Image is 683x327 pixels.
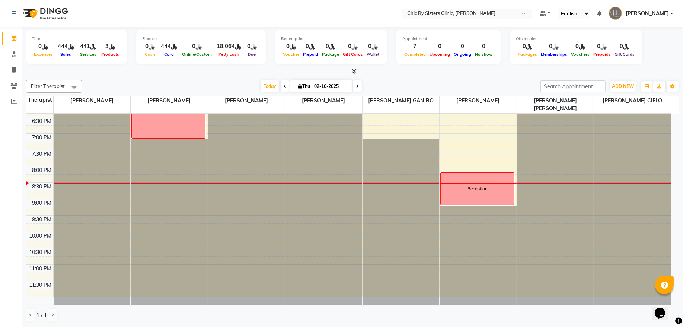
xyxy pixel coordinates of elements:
[31,83,65,89] span: Filter Therapist
[77,42,99,51] div: ﷼441
[162,52,176,57] span: Card
[19,3,70,24] img: logo
[301,52,320,57] span: Prepaid
[341,52,365,57] span: Gift Cards
[28,248,53,256] div: 10:30 PM
[516,52,539,57] span: Packages
[652,297,676,320] iframe: chat widget
[296,83,312,89] span: Thu
[402,42,428,51] div: 7
[452,42,473,51] div: 0
[180,52,214,57] span: Online/Custom
[440,96,517,105] span: [PERSON_NAME]
[36,311,47,319] span: 1 / 1
[28,281,53,289] div: 11:30 PM
[261,80,279,92] span: Today
[428,42,452,51] div: 0
[540,80,606,92] input: Search Appointment
[55,42,77,51] div: ﷼444
[99,42,121,51] div: ﷼3
[341,42,365,51] div: ﷼0
[59,52,73,57] span: Sales
[613,42,636,51] div: ﷼0
[312,81,349,92] input: 2025-10-02
[281,42,301,51] div: ﷼0
[142,42,158,51] div: ﷼0
[626,10,669,18] span: [PERSON_NAME]
[613,52,636,57] span: Gift Cards
[569,52,591,57] span: Vouchers
[591,52,613,57] span: Prepaids
[244,42,260,51] div: ﷼0
[594,96,671,105] span: [PERSON_NAME] CIELO
[54,96,131,105] span: [PERSON_NAME]
[28,265,53,273] div: 11:00 PM
[365,52,381,57] span: Wallet
[609,7,622,20] img: SHAHLA IBRAHIM
[365,42,381,51] div: ﷼0
[246,52,258,57] span: Due
[208,96,285,105] span: [PERSON_NAME]
[142,36,260,42] div: Finance
[31,199,53,207] div: 9:00 PM
[31,134,53,142] div: 7:00 PM
[517,96,594,113] span: [PERSON_NAME] [PERSON_NAME]
[285,96,362,105] span: [PERSON_NAME]
[402,36,495,42] div: Appointment
[32,52,55,57] span: Expenses
[32,36,121,42] div: Total
[610,81,636,92] button: ADD NEW
[473,42,495,51] div: 0
[26,96,53,104] div: Therapist
[320,42,341,51] div: ﷼0
[143,52,157,57] span: Cash
[301,42,320,51] div: ﷼0
[158,42,180,51] div: ﷼444
[31,117,53,125] div: 6:30 PM
[281,52,301,57] span: Voucher
[281,36,381,42] div: Redemption
[402,52,428,57] span: Completed
[180,42,214,51] div: ﷼0
[363,96,440,105] span: [PERSON_NAME] GANIBO
[78,52,98,57] span: Services
[214,42,244,51] div: ﷼18,064
[516,42,539,51] div: ﷼0
[516,36,636,42] div: Other sales
[31,150,53,158] div: 7:30 PM
[612,83,634,89] span: ADD NEW
[452,52,473,57] span: Ongoing
[539,42,569,51] div: ﷼0
[31,166,53,174] div: 8:00 PM
[32,42,55,51] div: ﷼0
[131,96,208,105] span: [PERSON_NAME]
[539,52,569,57] span: Memberships
[28,232,53,240] div: 10:00 PM
[591,42,613,51] div: ﷼0
[31,183,53,191] div: 8:30 PM
[31,216,53,223] div: 9:30 PM
[99,52,121,57] span: Products
[428,52,452,57] span: Upcoming
[320,52,341,57] span: Package
[569,42,591,51] div: ﷼0
[473,52,495,57] span: No show
[467,185,488,192] div: Reception
[217,52,241,57] span: Petty cash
